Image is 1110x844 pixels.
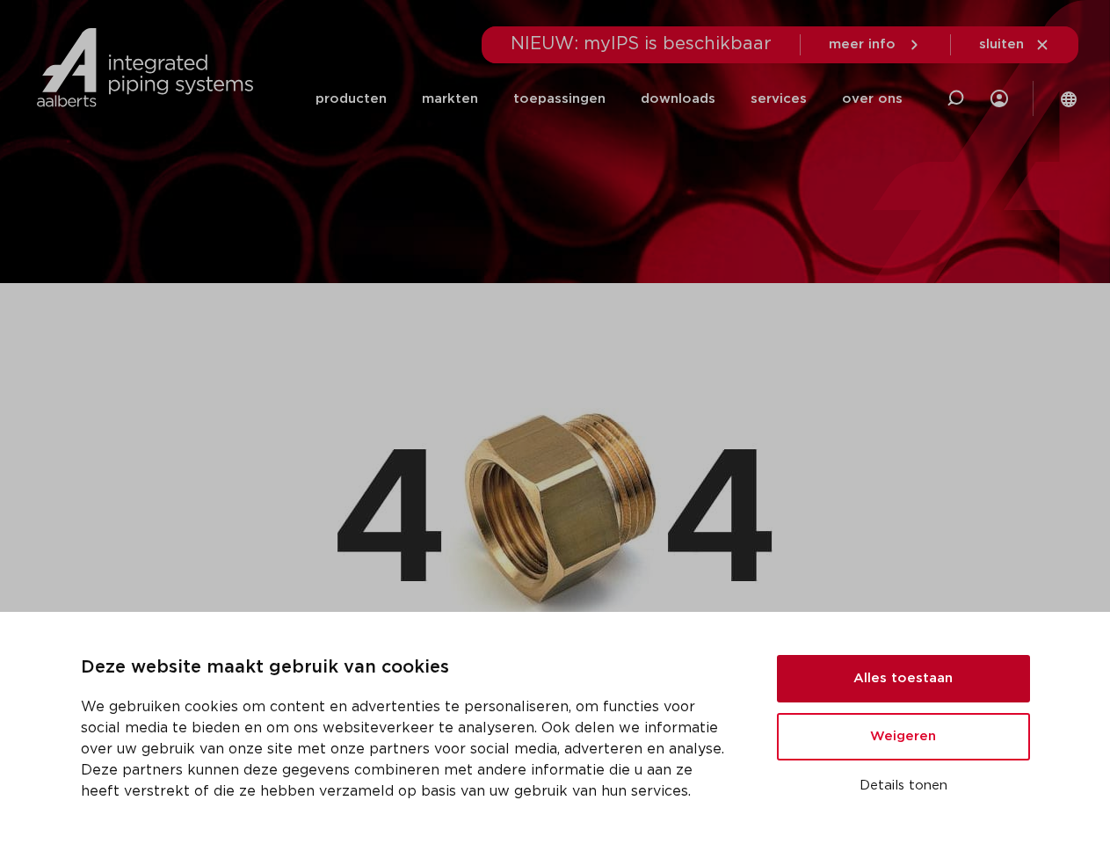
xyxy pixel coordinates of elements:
[829,37,922,53] a: meer info
[641,63,715,135] a: downloads
[81,696,735,802] p: We gebruiken cookies om content en advertenties te personaliseren, om functies voor social media ...
[829,38,896,51] span: meer info
[979,37,1050,53] a: sluiten
[41,292,1070,348] h1: Pagina niet gevonden
[777,771,1030,801] button: Details tonen
[316,63,903,135] nav: Menu
[777,655,1030,702] button: Alles toestaan
[81,654,735,682] p: Deze website maakt gebruik van cookies
[777,713,1030,760] button: Weigeren
[751,63,807,135] a: services
[511,35,772,53] span: NIEUW: myIPS is beschikbaar
[990,63,1008,135] div: my IPS
[513,63,606,135] a: toepassingen
[842,63,903,135] a: over ons
[979,38,1024,51] span: sluiten
[316,63,387,135] a: producten
[422,63,478,135] a: markten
